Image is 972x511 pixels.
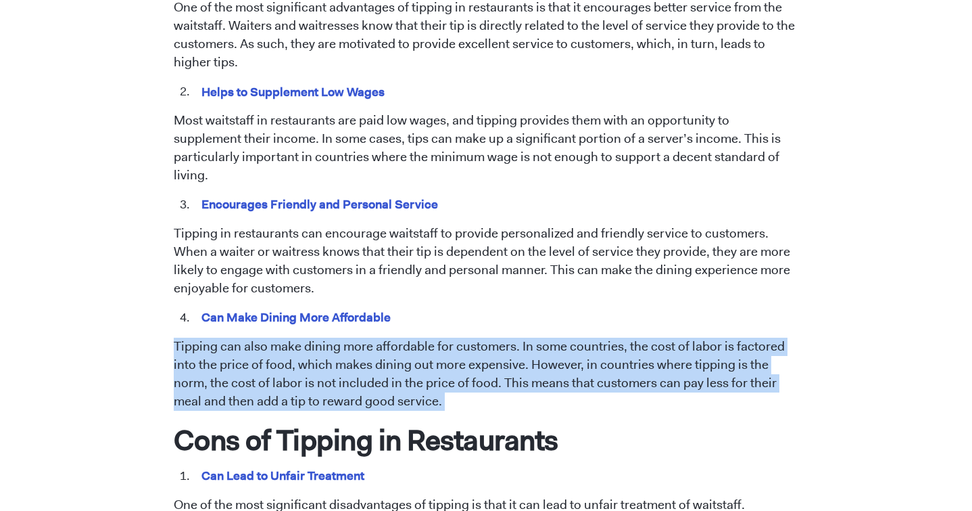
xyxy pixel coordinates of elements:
mark: Can Lead to Unfair Treatment [199,465,367,486]
mark: Encourages Friendly and Personal Service [199,194,441,215]
h1: Cons of Tipping in Restaurants [174,422,799,458]
mark: Helps to Supplement Low Wages [199,81,387,102]
mark: Can Make Dining More Affordable [199,307,393,328]
p: Tipping in restaurants can encourage waitstaff to provide personalized and friendly service to cu... [174,225,799,298]
p: Most waitstaff in restaurants are paid low wages, and tipping provides them with an opportunity t... [174,112,799,185]
p: Tipping can also make dining more affordable for customers. In some countries, the cost of labor ... [174,338,799,411]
